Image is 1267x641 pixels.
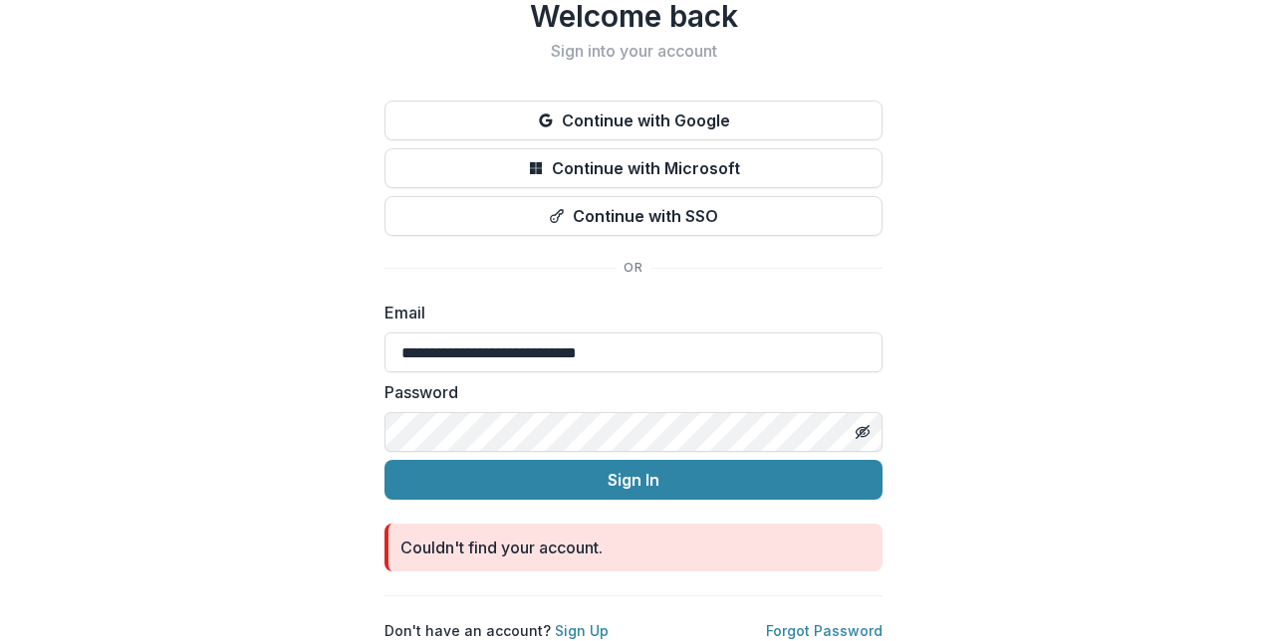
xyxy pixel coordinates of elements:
button: Continue with Google [384,101,883,140]
h2: Sign into your account [384,42,883,61]
button: Continue with Microsoft [384,148,883,188]
button: Continue with SSO [384,196,883,236]
label: Email [384,301,871,324]
label: Password [384,380,871,404]
p: Don't have an account? [384,620,609,641]
a: Sign Up [555,622,609,639]
button: Toggle password visibility [847,416,879,448]
a: Forgot Password [766,622,883,639]
div: Couldn't find your account. [400,535,603,559]
button: Sign In [384,460,883,500]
